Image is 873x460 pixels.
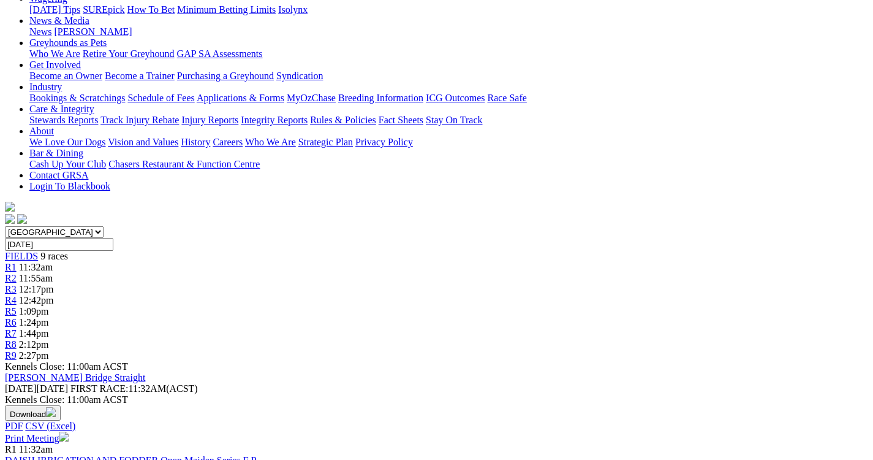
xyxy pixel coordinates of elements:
[177,71,274,81] a: Purchasing a Greyhound
[5,317,17,328] a: R6
[29,115,868,126] div: Care & Integrity
[83,48,175,59] a: Retire Your Greyhound
[29,93,125,103] a: Bookings & Scratchings
[19,284,54,294] span: 12:17pm
[5,383,68,394] span: [DATE]
[5,433,69,443] a: Print Meeting
[19,306,49,316] span: 1:09pm
[5,405,61,421] button: Download
[379,115,423,125] a: Fact Sheets
[29,126,54,136] a: About
[19,339,49,350] span: 2:12pm
[108,159,260,169] a: Chasers Restaurant & Function Centre
[197,93,284,103] a: Applications & Forms
[5,328,17,339] a: R7
[29,26,51,37] a: News
[5,361,128,372] span: Kennels Close: 11:00am ACST
[19,317,49,328] span: 1:24pm
[5,214,15,224] img: facebook.svg
[40,251,68,261] span: 9 races
[29,104,94,114] a: Care & Integrity
[25,421,75,431] a: CSV (Excel)
[5,262,17,272] a: R1
[5,444,17,454] span: R1
[278,4,308,15] a: Isolynx
[310,115,376,125] a: Rules & Policies
[29,48,868,59] div: Greyhounds as Pets
[29,159,868,170] div: Bar & Dining
[29,37,107,48] a: Greyhounds as Pets
[5,306,17,316] a: R5
[5,202,15,212] img: logo-grsa-white.png
[5,273,17,283] a: R2
[29,159,106,169] a: Cash Up Your Club
[29,26,868,37] div: News & Media
[83,4,124,15] a: SUREpick
[46,407,56,417] img: download.svg
[19,295,54,305] span: 12:42pm
[19,350,49,361] span: 2:27pm
[213,137,243,147] a: Careers
[29,93,868,104] div: Industry
[5,394,868,405] div: Kennels Close: 11:00am ACST
[29,82,62,92] a: Industry
[70,383,128,394] span: FIRST RACE:
[5,251,38,261] a: FIELDS
[29,71,102,81] a: Become an Owner
[70,383,198,394] span: 11:32AM(ACST)
[177,48,263,59] a: GAP SA Assessments
[181,115,238,125] a: Injury Reports
[19,328,49,339] span: 1:44pm
[105,71,175,81] a: Become a Trainer
[5,421,868,432] div: Download
[287,93,336,103] a: MyOzChase
[5,238,113,251] input: Select date
[29,115,98,125] a: Stewards Reports
[100,115,179,125] a: Track Injury Rebate
[29,59,81,70] a: Get Involved
[59,432,69,442] img: printer.svg
[19,444,53,454] span: 11:32am
[177,4,276,15] a: Minimum Betting Limits
[338,93,423,103] a: Breeding Information
[298,137,353,147] a: Strategic Plan
[29,71,868,82] div: Get Involved
[17,214,27,224] img: twitter.svg
[5,284,17,294] a: R3
[29,181,110,191] a: Login To Blackbook
[29,170,88,180] a: Contact GRSA
[29,48,80,59] a: Who We Are
[5,421,23,431] a: PDF
[487,93,526,103] a: Race Safe
[276,71,323,81] a: Syndication
[241,115,308,125] a: Integrity Reports
[5,339,17,350] a: R8
[127,93,194,103] a: Schedule of Fees
[426,93,485,103] a: ICG Outcomes
[5,350,17,361] a: R9
[29,4,80,15] a: [DATE] Tips
[245,137,296,147] a: Who We Are
[127,4,175,15] a: How To Bet
[19,262,53,272] span: 11:32am
[5,372,145,383] a: [PERSON_NAME] Bridge Straight
[5,295,17,305] a: R4
[29,137,105,147] a: We Love Our Dogs
[29,15,89,26] a: News & Media
[5,383,37,394] span: [DATE]
[29,4,868,15] div: Wagering
[181,137,210,147] a: History
[29,137,868,148] div: About
[19,273,53,283] span: 11:55am
[29,148,83,158] a: Bar & Dining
